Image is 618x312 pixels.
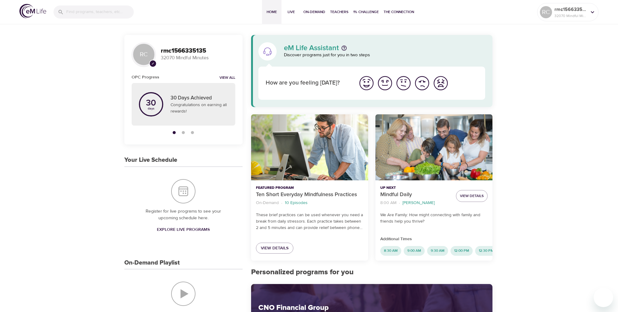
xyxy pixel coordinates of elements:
[431,74,450,92] button: I'm feeling worst
[157,226,210,234] span: Explore Live Programs
[284,9,299,15] span: Live
[132,42,156,67] div: RC
[161,47,235,54] h3: rmc1566335135
[124,157,177,164] h3: Your Live Schedule
[451,246,473,256] div: 12:00 PM
[456,190,488,202] button: View Details
[136,208,230,222] p: Register for live programs to see your upcoming schedule here.
[353,9,379,15] span: 1% Challenge
[124,259,180,266] h3: On-Demand Playlist
[375,114,492,180] button: Mindful Daily
[394,74,413,92] button: I'm feeling ok
[251,268,493,277] h2: Personalized programs for you
[256,243,293,254] a: View Details
[377,75,393,92] img: good
[451,248,473,253] span: 12:00 PM
[427,246,448,256] div: 9:30 AM
[540,6,552,18] div: RC
[380,248,401,253] span: 8:30 AM
[256,191,363,199] p: Ten Short Everyday Mindfulness Practices
[380,185,451,191] p: Up Next
[594,288,613,307] iframe: Button to launch messaging window
[358,75,375,92] img: great
[171,94,228,102] p: 30 Days Achieved
[146,99,156,107] p: 30
[402,200,435,206] p: [PERSON_NAME]
[303,9,325,15] span: On-Demand
[256,200,279,206] p: On-Demand
[432,75,449,92] img: worst
[66,5,134,19] input: Find programs, teachers, etc...
[251,114,368,180] button: Ten Short Everyday Mindfulness Practices
[399,199,400,207] li: ·
[132,74,159,81] h6: OPC Progress
[146,107,156,110] p: days
[264,9,279,15] span: Home
[404,248,425,253] span: 9:00 AM
[404,246,425,256] div: 9:00 AM
[266,79,350,88] p: How are you feeling [DATE]?
[161,54,235,61] p: 32070 Mindful Minutes
[219,75,235,81] a: View all notifications
[285,200,308,206] p: 10 Episodes
[554,13,587,19] p: 32070 Mindful Minutes
[154,224,212,235] a: Explore Live Programs
[284,44,339,52] p: eM Life Assistant
[380,199,451,207] nav: breadcrumb
[171,282,195,306] img: On-Demand Playlist
[330,9,348,15] span: Teachers
[256,185,363,191] p: Featured Program
[19,4,46,18] img: logo
[357,74,376,92] button: I'm feeling great
[256,212,363,231] p: These brief practices can be used whenever you need a break from daily stressors. Each practice t...
[380,246,401,256] div: 8:30 AM
[380,191,451,199] p: Mindful Daily
[380,200,396,206] p: 8:00 AM
[475,248,497,253] span: 12:30 PM
[413,74,431,92] button: I'm feeling bad
[171,179,195,203] img: Your Live Schedule
[475,246,497,256] div: 12:30 PM
[460,193,484,199] span: View Details
[284,52,485,59] p: Discover programs just for you in two steps
[380,212,488,225] p: We Are Family: How might connecting with family and friends help you thrive?
[256,199,363,207] nav: breadcrumb
[261,244,288,252] span: View Details
[376,74,394,92] button: I'm feeling good
[281,199,282,207] li: ·
[427,248,448,253] span: 9:30 AM
[384,9,414,15] span: The Connection
[263,47,272,56] img: eM Life Assistant
[554,6,587,13] p: rmc1566335135
[171,102,228,115] p: Congratulations on earning all rewards!
[395,75,412,92] img: ok
[414,75,430,92] img: bad
[380,236,488,242] p: Additional Times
